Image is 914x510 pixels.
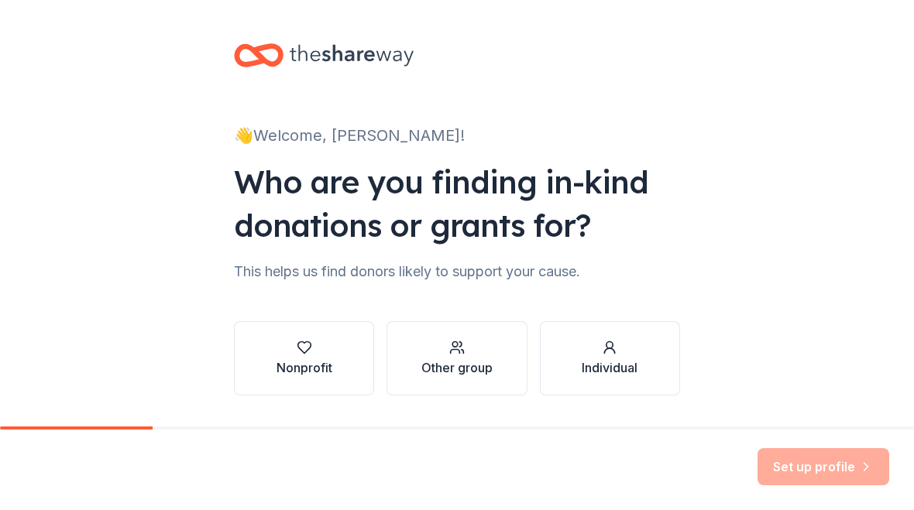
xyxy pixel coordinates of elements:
[387,321,527,395] button: Other group
[582,358,637,377] div: Individual
[234,259,680,284] div: This helps us find donors likely to support your cause.
[234,321,374,395] button: Nonprofit
[234,123,680,148] div: 👋 Welcome, [PERSON_NAME]!
[234,160,680,247] div: Who are you finding in-kind donations or grants for?
[277,358,332,377] div: Nonprofit
[540,321,680,395] button: Individual
[421,358,493,377] div: Other group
